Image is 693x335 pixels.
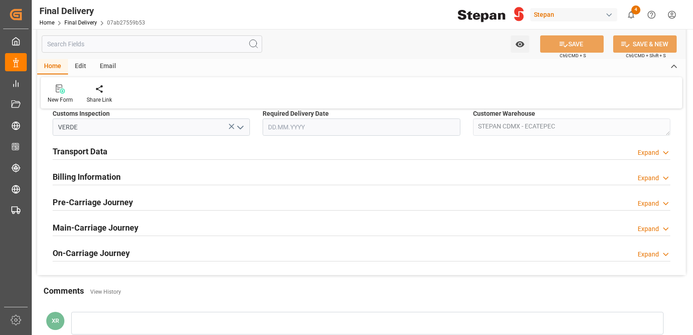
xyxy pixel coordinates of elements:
span: Customer Warehouse [473,109,535,118]
div: Expand [638,250,659,259]
button: open menu [511,35,529,53]
span: Ctrl/CMD + S [560,52,586,59]
img: Stepan_Company_logo.svg.png_1713531530.png [458,7,524,23]
div: Home [37,59,68,74]
a: View History [90,289,121,295]
h2: Transport Data [53,145,107,158]
a: Final Delivery [64,20,97,26]
textarea: STEPAN CDMX - ECATEPEC [473,118,670,136]
button: Help Center [641,5,662,25]
span: Ctrl/CMD + Shift + S [626,52,666,59]
span: 4 [631,5,640,15]
div: Edit [68,59,93,74]
h2: Comments [44,285,84,297]
div: Share Link [87,96,112,104]
input: Search Fields [42,35,262,53]
h2: Billing Information [53,171,121,183]
div: Stepan [530,8,617,21]
div: New Form [48,96,73,104]
div: Expand [638,148,659,158]
div: Email [93,59,123,74]
span: XR [52,317,59,324]
button: SAVE & NEW [613,35,677,53]
h2: Main-Carriage Journey [53,222,138,234]
button: SAVE [540,35,604,53]
span: Customs Inspection [53,109,110,118]
button: Stepan [530,6,621,23]
button: show 4 new notifications [621,5,641,25]
div: Final Delivery [39,4,145,18]
h2: On-Carriage Journey [53,247,130,259]
span: Required Delivery Date [263,109,329,118]
a: Home [39,20,54,26]
div: Expand [638,173,659,183]
button: open menu [233,120,247,134]
input: DD.MM.YYYY [263,118,460,136]
h2: Pre-Carriage Journey [53,196,133,208]
div: Expand [638,224,659,234]
div: Expand [638,199,659,208]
